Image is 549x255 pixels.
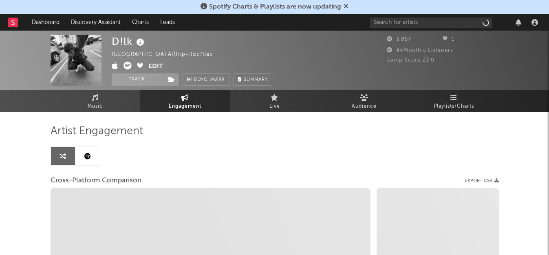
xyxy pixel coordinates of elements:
button: Export CSV [465,178,499,183]
button: Edit [148,62,163,72]
a: Discovery Assistant [65,14,126,31]
span: Playlists/Charts [434,102,474,111]
div: D!lk [112,35,146,48]
span: Jump Score: 23.0 [387,58,434,63]
span: Audience [352,102,377,111]
div: [GEOGRAPHIC_DATA] | Hip-Hop/Rap [112,50,223,60]
span: Dismiss [344,4,348,10]
a: Engagement [140,90,230,112]
span: 44 Monthly Listeners [387,48,453,53]
span: Benchmark [194,75,225,85]
a: Playlists/Charts [409,90,499,112]
span: Spotify Charts & Playlists are now updating [209,4,341,10]
span: 1 [443,37,454,42]
span: Live [269,102,280,111]
span: Cross-Platform Comparison [51,176,141,186]
a: Leads [154,14,181,31]
button: Summary [234,73,272,86]
a: Dashboard [26,14,65,31]
a: Audience [320,90,409,112]
span: Artist Engagement [51,126,143,136]
span: Engagement [169,102,201,111]
span: Music [88,102,103,111]
a: Benchmark [183,73,229,86]
a: Charts [126,14,154,31]
button: Track [112,73,163,86]
a: Live [230,90,320,112]
span: Summary [244,78,268,82]
span: 3,857 [387,37,411,42]
input: Search for artists [370,18,492,28]
a: Music [51,90,140,112]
